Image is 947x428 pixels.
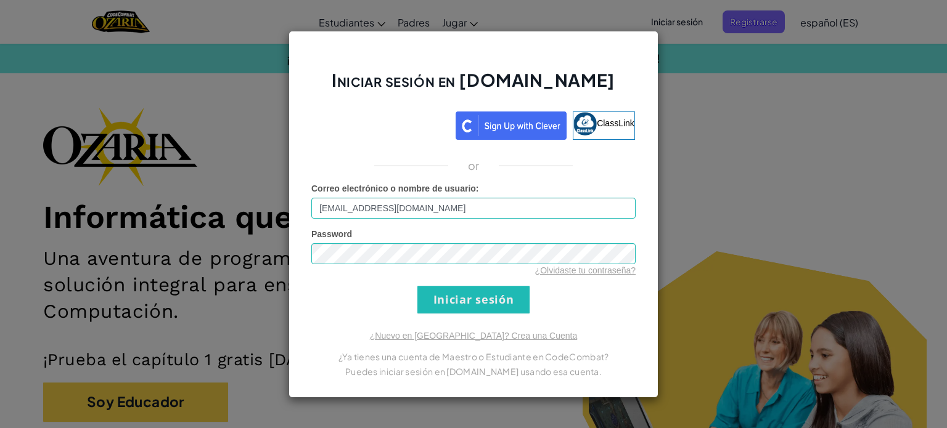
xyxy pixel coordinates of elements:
[311,68,636,104] h2: Iniciar sesión en [DOMAIN_NAME]
[311,229,352,239] span: Password
[535,265,636,275] a: ¿Olvidaste tu contraseña?
[311,184,476,193] span: Correo electrónico o nombre de usuario
[370,331,577,341] a: ¿Nuevo en [GEOGRAPHIC_DATA]? Crea una Cuenta
[311,182,479,195] label: :
[573,112,597,135] img: classlink-logo-small.png
[311,349,636,364] p: ¿Ya tienes una cuenta de Maestro o Estudiante en CodeCombat?
[306,110,456,137] iframe: Botón Iniciar sesión con Google
[468,158,480,173] p: or
[311,364,636,379] p: Puedes iniciar sesión en [DOMAIN_NAME] usando esa cuenta.
[456,111,567,140] img: clever_sso_button@2x.png
[597,118,634,127] span: ClassLink
[417,286,530,313] input: Iniciar sesión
